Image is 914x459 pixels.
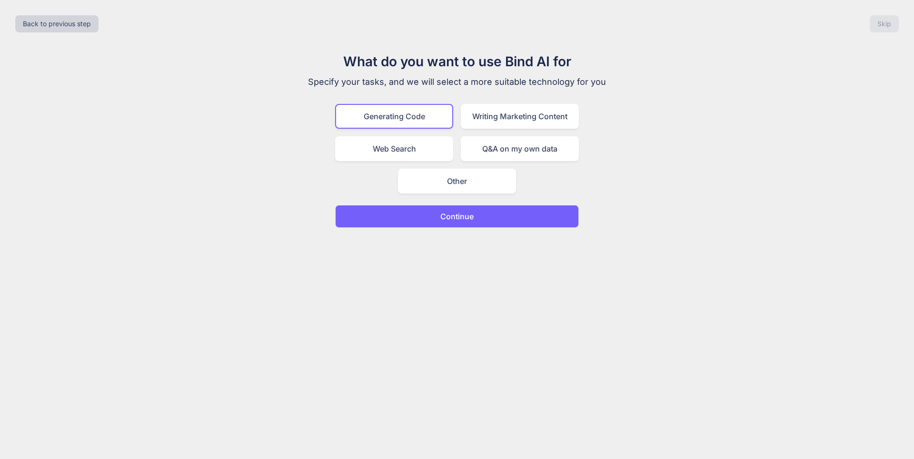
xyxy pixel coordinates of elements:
div: Web Search [335,136,453,161]
button: Skip [870,15,899,32]
div: Writing Marketing Content [461,104,579,129]
p: Specify your tasks, and we will select a more suitable technology for you [297,75,617,89]
h1: What do you want to use Bind AI for [297,51,617,71]
button: Back to previous step [15,15,99,32]
div: Other [398,169,516,194]
div: Generating Code [335,104,453,129]
div: Q&A on my own data [461,136,579,161]
p: Continue [440,211,474,222]
button: Continue [335,205,579,228]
